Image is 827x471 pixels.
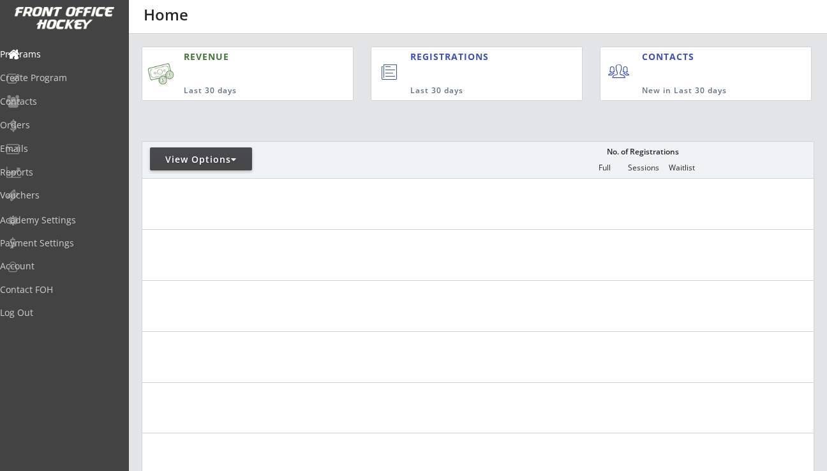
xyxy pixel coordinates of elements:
[410,86,530,96] div: Last 30 days
[642,50,700,63] div: CONTACTS
[184,50,297,63] div: REVENUE
[624,163,662,172] div: Sessions
[184,86,297,96] div: Last 30 days
[642,86,752,96] div: New in Last 30 days
[150,153,252,166] div: View Options
[603,147,682,156] div: No. of Registrations
[410,50,528,63] div: REGISTRATIONS
[662,163,701,172] div: Waitlist
[585,163,623,172] div: Full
